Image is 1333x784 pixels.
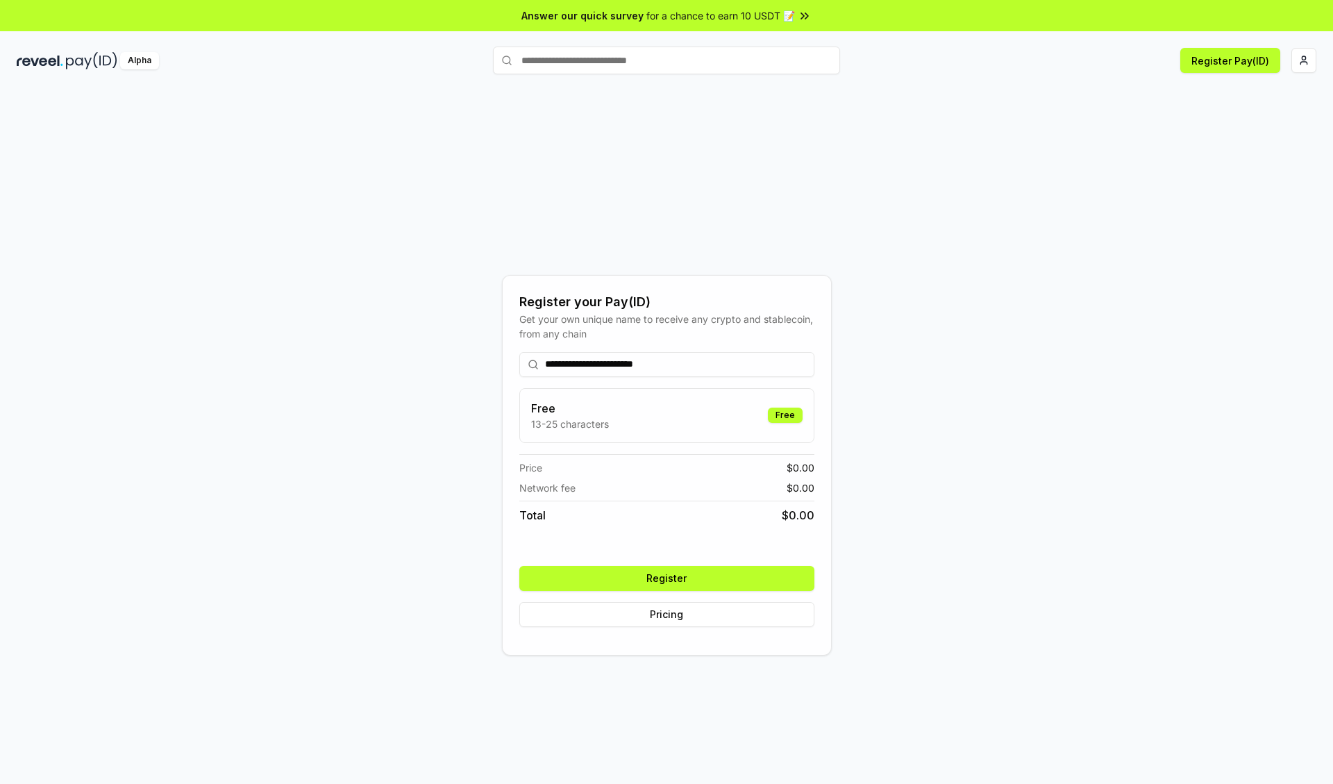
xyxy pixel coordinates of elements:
[787,481,814,495] span: $ 0.00
[519,460,542,475] span: Price
[519,292,814,312] div: Register your Pay(ID)
[646,8,795,23] span: for a chance to earn 10 USDT 📝
[521,8,644,23] span: Answer our quick survey
[787,460,814,475] span: $ 0.00
[519,602,814,627] button: Pricing
[66,52,117,69] img: pay_id
[519,507,546,524] span: Total
[17,52,63,69] img: reveel_dark
[1180,48,1280,73] button: Register Pay(ID)
[519,566,814,591] button: Register
[531,417,609,431] p: 13-25 characters
[519,481,576,495] span: Network fee
[768,408,803,423] div: Free
[782,507,814,524] span: $ 0.00
[120,52,159,69] div: Alpha
[531,400,609,417] h3: Free
[519,312,814,341] div: Get your own unique name to receive any crypto and stablecoin, from any chain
